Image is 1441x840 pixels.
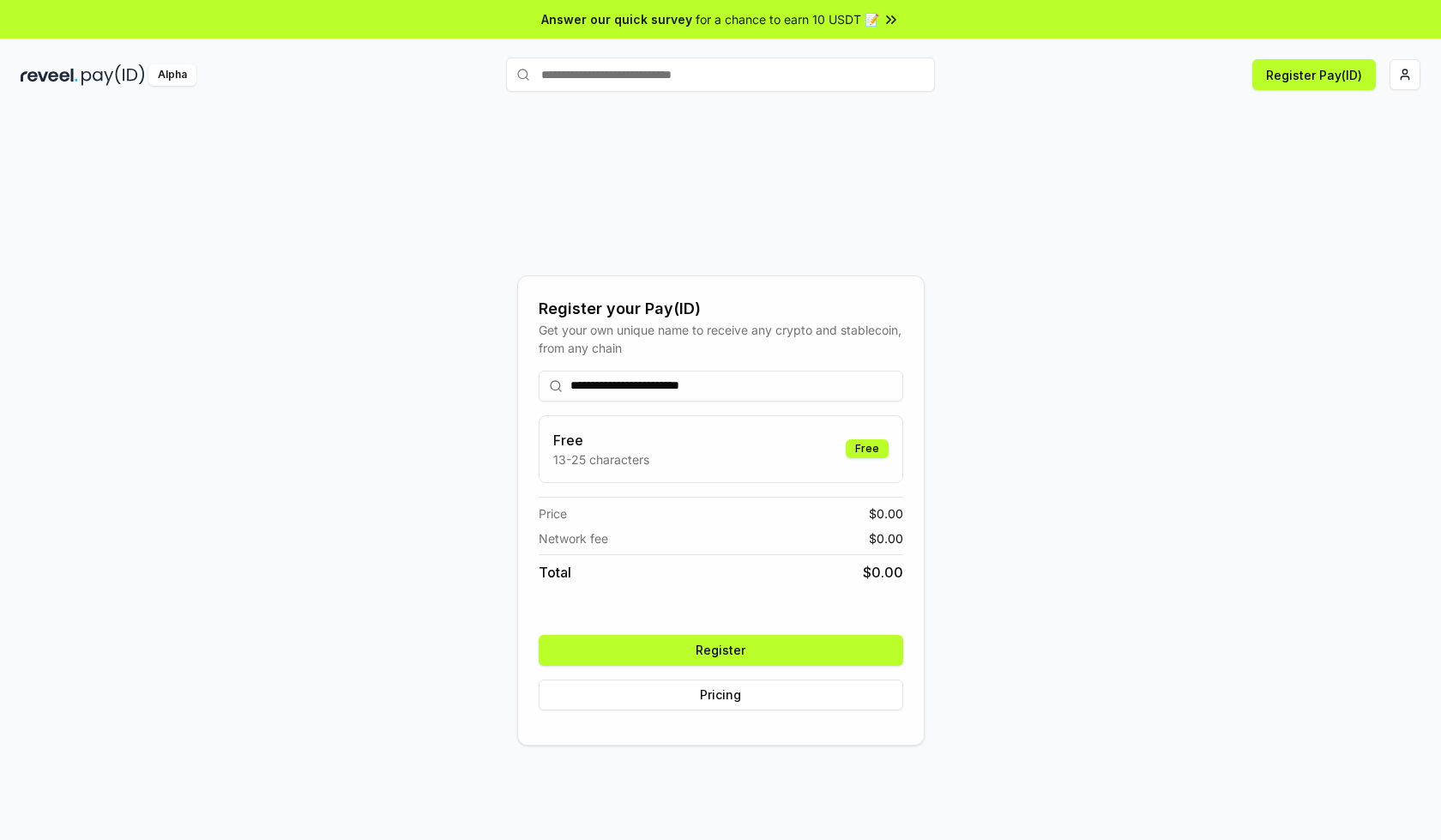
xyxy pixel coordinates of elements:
span: $ 0.00 [869,529,903,547]
button: Register Pay(ID) [1252,59,1376,90]
span: Price [539,505,567,523]
span: Network fee [539,529,608,547]
button: Register [539,635,903,666]
span: $ 0.00 [863,562,903,583]
span: Total [539,562,571,583]
div: Alpha [148,64,196,86]
h3: Free [553,430,649,450]
p: 13-25 characters [553,450,649,468]
img: reveel_dark [21,64,78,86]
span: for a chance to earn 10 USDT 📝 [696,10,879,28]
span: $ 0.00 [869,505,903,523]
span: Answer our quick survey [541,10,692,28]
div: Get your own unique name to receive any crypto and stablecoin, from any chain [539,321,903,357]
button: Pricing [539,680,903,710]
div: Free [846,439,889,458]
div: Register your Pay(ID) [539,297,903,321]
img: pay_id [81,64,145,86]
